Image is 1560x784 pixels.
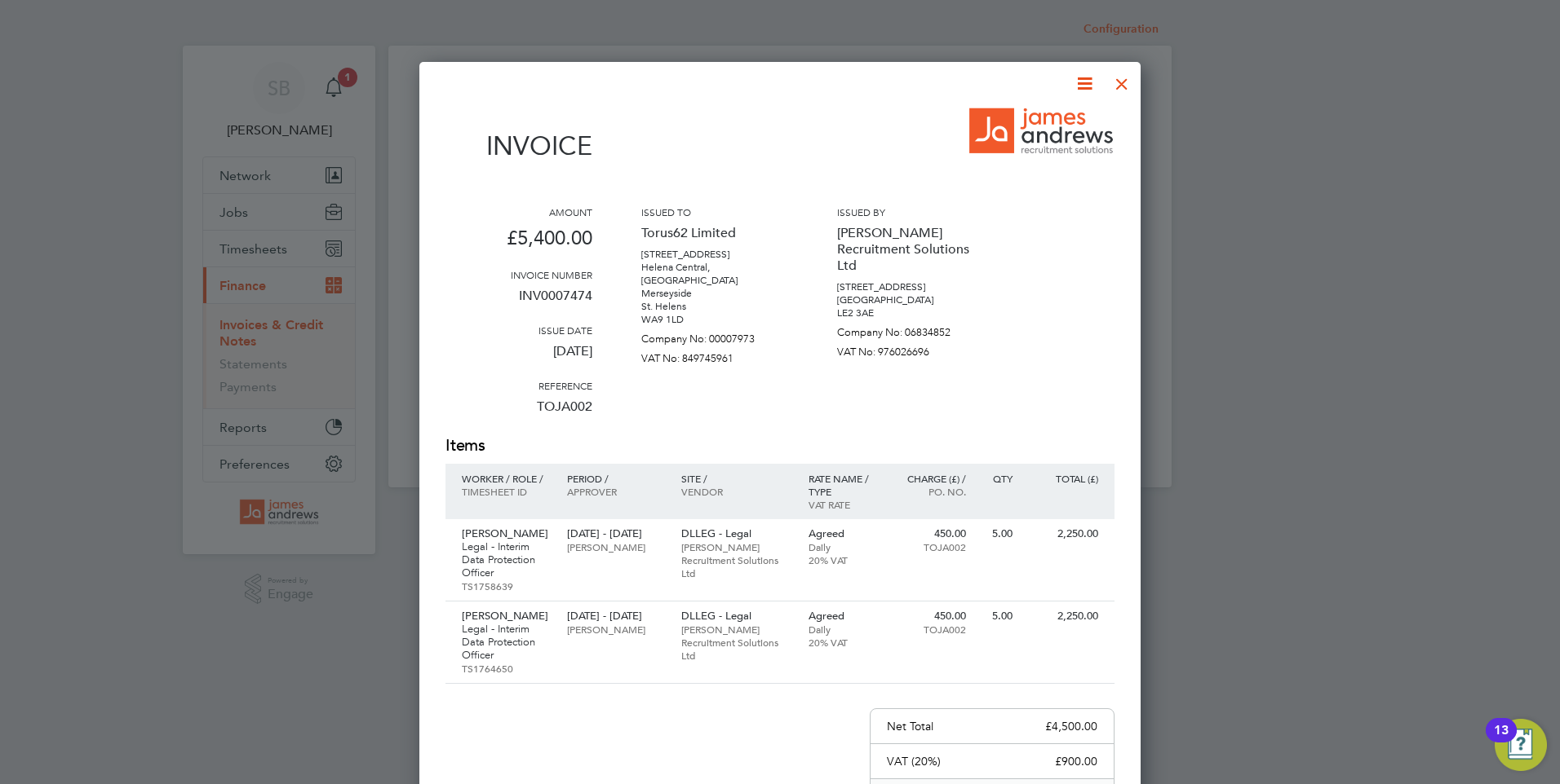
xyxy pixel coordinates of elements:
p: QTY [982,472,1013,485]
p: TS1764650 [462,662,551,675]
p: 450.00 [895,610,966,623]
p: Site / [681,472,792,485]
h3: Invoice number [445,268,592,281]
p: [PERSON_NAME] [462,527,551,540]
p: Torus62 Limited [641,218,788,248]
div: 13 [1494,730,1509,751]
p: St. Helens [641,300,788,313]
p: Period / [567,472,664,485]
p: Legal - Interim Data Protection Officer [462,623,551,662]
p: Approver [567,485,664,498]
p: VAT rate [809,498,880,511]
p: [DATE] - [DATE] [567,610,664,623]
p: Company No: 00007973 [641,326,788,346]
p: [DATE] - [DATE] [567,527,664,540]
p: [GEOGRAPHIC_DATA] [837,293,984,306]
p: VAT (20%) [887,754,941,769]
p: Timesheet ID [462,485,551,498]
p: Merseyside [641,287,788,300]
p: [PERSON_NAME] [567,540,664,553]
p: TS1758639 [462,579,551,592]
p: 5.00 [982,610,1013,623]
p: [PERSON_NAME] [567,623,664,636]
p: TOJA002 [895,623,966,636]
p: 2,250.00 [1029,527,1098,540]
p: [PERSON_NAME] [462,610,551,623]
p: Company No: 06834852 [837,319,984,339]
p: VAT No: 976026696 [837,339,984,359]
p: Daily [809,623,880,636]
p: Legal - Interim Data Protection Officer [462,540,551,579]
p: [PERSON_NAME] Recruitment Solutions Ltd [837,218,984,280]
p: £5,400.00 [445,218,592,268]
h1: Invoice [445,130,592,161]
h3: Issue date [445,324,592,337]
p: Worker / Role / [462,472,551,485]
p: 20% VAT [809,553,880,566]
p: TOJA002 [895,540,966,553]
p: Charge (£) / [895,472,966,485]
p: 450.00 [895,527,966,540]
p: Daily [809,540,880,553]
p: [DATE] [445,337,592,379]
p: [PERSON_NAME] Recruitment Solutions Ltd [681,623,792,662]
p: Helena Central, [GEOGRAPHIC_DATA] [641,261,788,287]
h3: Amount [445,205,592,218]
p: VAT No: 849745961 [641,346,788,365]
p: TOJA002 [445,392,592,434]
p: LE2 3AE [837,306,984,319]
p: DLLEG - Legal [681,527,792,540]
p: Agreed [809,527,880,540]
button: Open Resource Center, 13 new notifications [1495,719,1547,771]
p: 20% VAT [809,636,880,649]
p: WA9 1LD [641,313,788,326]
p: Total (£) [1029,472,1098,485]
p: 2,250.00 [1029,610,1098,623]
p: [STREET_ADDRESS] [837,280,984,293]
p: Agreed [809,610,880,623]
p: Po. No. [895,485,966,498]
p: Vendor [681,485,792,498]
p: DLLEG - Legal [681,610,792,623]
h2: Items [445,434,1115,457]
p: Rate name / type [809,472,880,498]
h3: Reference [445,379,592,392]
p: INV0007474 [445,281,592,324]
p: £4,500.00 [1045,719,1097,733]
p: [PERSON_NAME] Recruitment Solutions Ltd [681,540,792,579]
h3: Issued to [641,205,788,218]
img: jarsolutions-logo-remittance.png [968,107,1115,155]
h3: Issued by [837,205,984,218]
p: £900.00 [1055,754,1097,769]
p: 5.00 [982,527,1013,540]
p: [STREET_ADDRESS] [641,248,788,261]
p: Net Total [887,719,933,733]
